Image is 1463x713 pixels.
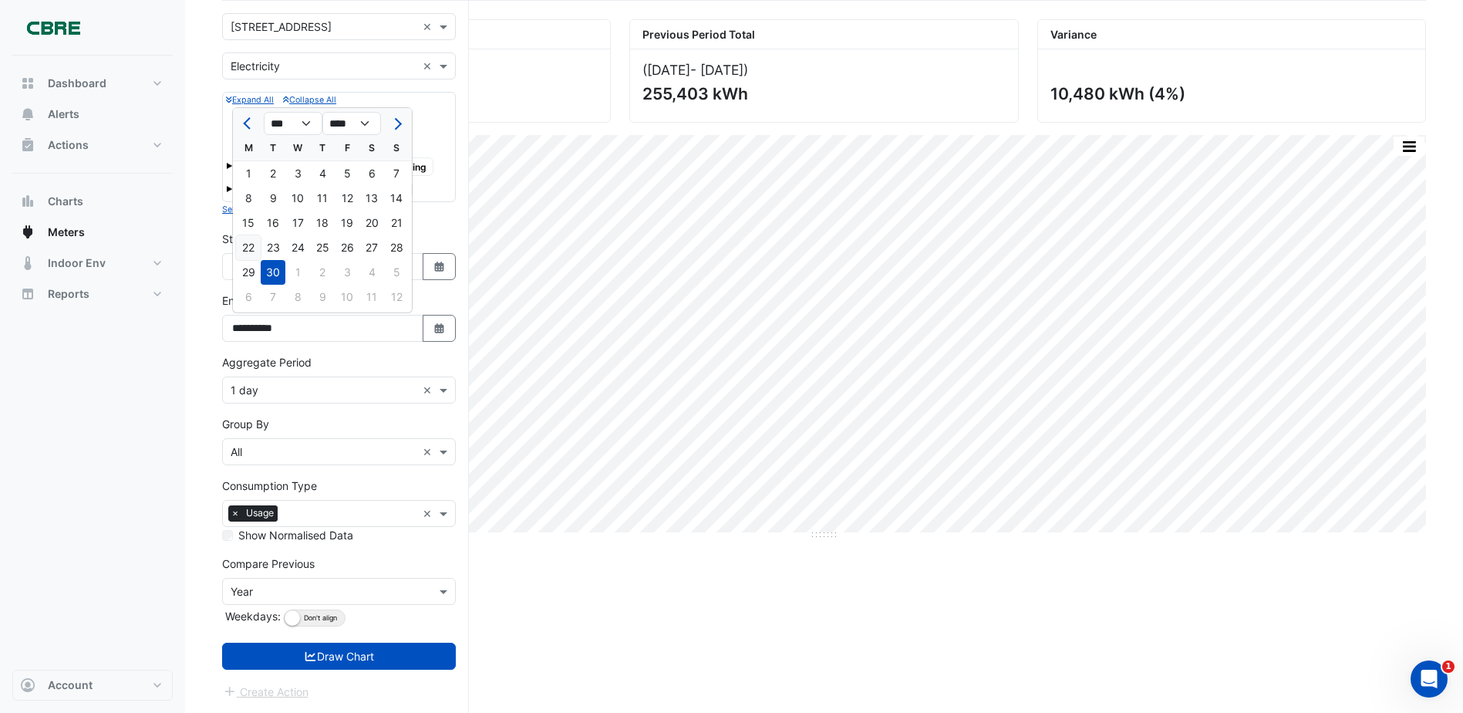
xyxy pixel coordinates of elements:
[384,211,409,235] div: Sunday, September 21, 2025
[335,161,359,186] div: 5
[222,478,317,494] label: Consumption Type
[359,186,384,211] div: 13
[236,235,261,260] div: 22
[20,194,35,209] app-icon: Charts
[690,62,743,78] span: - [DATE]
[1394,137,1424,156] button: More Options
[236,260,261,285] div: 29
[310,235,335,260] div: Thursday, September 25, 2025
[359,260,384,285] div: 4
[261,186,285,211] div: Tuesday, September 9, 2025
[335,211,359,235] div: Friday, September 19, 2025
[335,211,359,235] div: 19
[285,186,310,211] div: 10
[236,211,261,235] div: Monday, September 15, 2025
[12,130,173,161] button: Actions
[20,137,35,153] app-icon: Actions
[261,235,285,260] div: Tuesday, September 23, 2025
[285,211,310,235] div: 17
[335,235,359,260] div: Friday, September 26, 2025
[335,260,359,285] div: 3
[12,670,173,701] button: Account
[359,211,384,235] div: 20
[285,285,310,309] div: 8
[236,186,261,211] div: 8
[1411,661,1448,698] iframe: Intercom live chat
[222,204,292,215] small: Select Reportable
[335,136,359,161] div: F
[261,260,285,285] div: 30
[384,285,409,309] div: Sunday, October 12, 2025
[261,235,285,260] div: 23
[359,186,384,211] div: Saturday, September 13, 2025
[285,136,310,161] div: W
[48,137,89,153] span: Actions
[285,235,310,260] div: 24
[236,161,261,186] div: Monday, September 1, 2025
[359,211,384,235] div: Saturday, September 20, 2025
[310,285,335,309] div: 9
[236,186,261,211] div: Monday, September 8, 2025
[48,76,106,91] span: Dashboard
[384,161,409,186] div: Sunday, September 7, 2025
[423,58,436,74] span: Clear
[236,161,261,186] div: 1
[1050,84,1410,103] div: 10,480 kWh (4%)
[261,186,285,211] div: 9
[48,225,85,240] span: Meters
[285,161,310,186] div: 3
[226,93,274,106] button: Expand All
[433,322,447,335] fa-icon: Select Date
[384,211,409,235] div: 21
[310,235,335,260] div: 25
[261,161,285,186] div: 2
[359,285,384,309] div: Saturday, October 11, 2025
[228,505,242,521] span: ×
[384,235,409,260] div: 28
[310,211,335,235] div: 18
[236,136,261,161] div: M
[359,260,384,285] div: Saturday, October 4, 2025
[359,235,384,260] div: Saturday, September 27, 2025
[310,161,335,186] div: 4
[285,260,310,285] div: Wednesday, October 1, 2025
[222,643,456,670] button: Draw Chart
[1038,20,1425,49] div: Variance
[222,354,312,370] label: Aggregate Period
[1442,661,1455,673] span: 1
[20,255,35,271] app-icon: Indoor Env
[236,235,261,260] div: Monday, September 22, 2025
[384,285,409,309] div: 12
[384,161,409,186] div: 7
[310,260,335,285] div: 2
[359,161,384,186] div: Saturday, September 6, 2025
[261,285,285,309] div: Tuesday, October 7, 2025
[12,68,173,99] button: Dashboard
[310,260,335,285] div: Thursday, October 2, 2025
[20,76,35,91] app-icon: Dashboard
[423,382,436,398] span: Clear
[335,186,359,211] div: Friday, September 12, 2025
[12,248,173,279] button: Indoor Env
[384,260,409,285] div: Sunday, October 5, 2025
[384,136,409,161] div: S
[335,235,359,260] div: 26
[20,286,35,302] app-icon: Reports
[310,186,335,211] div: 11
[285,161,310,186] div: Wednesday, September 3, 2025
[384,186,409,211] div: 14
[335,161,359,186] div: Friday, September 5, 2025
[359,136,384,161] div: S
[359,235,384,260] div: 27
[236,260,261,285] div: Monday, September 29, 2025
[310,161,335,186] div: Thursday, September 4, 2025
[285,285,310,309] div: Wednesday, October 8, 2025
[283,95,336,105] small: Collapse All
[285,211,310,235] div: Wednesday, September 17, 2025
[261,136,285,161] div: T
[335,186,359,211] div: 12
[222,556,315,572] label: Compare Previous
[283,93,336,106] button: Collapse All
[384,260,409,285] div: 5
[310,211,335,235] div: Thursday, September 18, 2025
